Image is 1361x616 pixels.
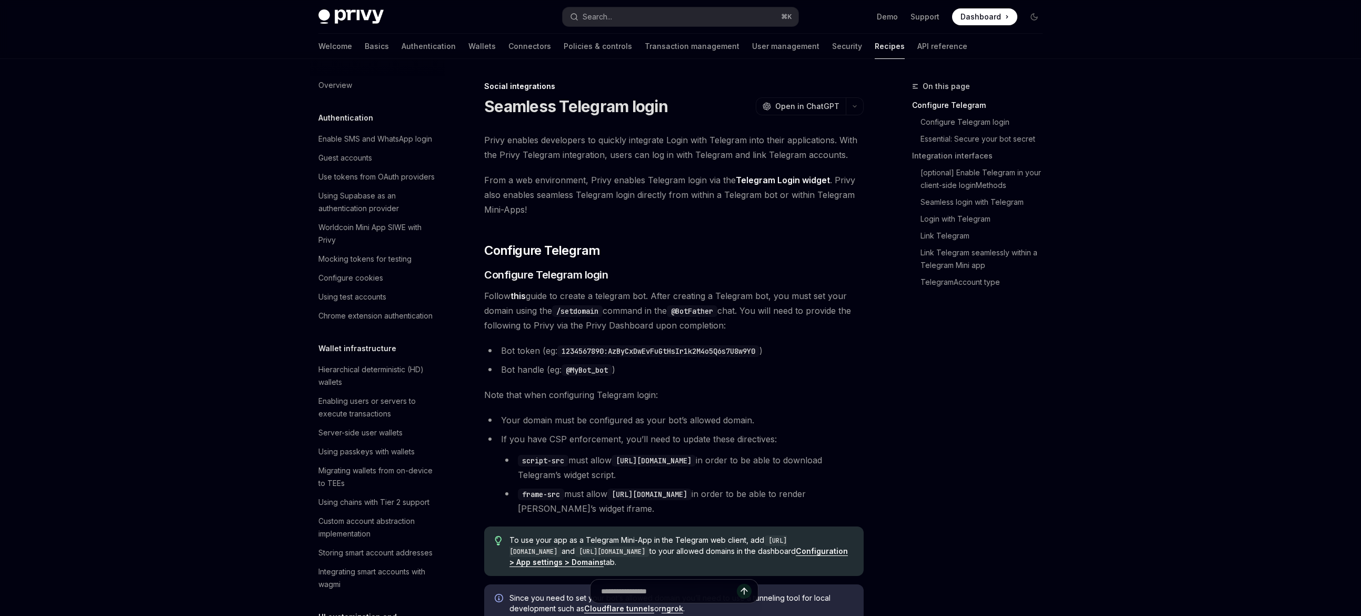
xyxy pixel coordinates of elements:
[310,543,445,562] a: Storing smart account addresses
[484,133,864,162] span: Privy enables developers to quickly integrate Login with Telegram into their applications. With t...
[917,34,967,59] a: API reference
[1026,8,1043,25] button: Toggle dark mode
[607,489,692,500] code: [URL][DOMAIN_NAME]
[920,227,1051,244] a: Link Telegram
[781,13,792,21] span: ⌘ K
[310,512,445,543] a: Custom account abstraction implementation
[318,310,433,322] div: Chrome extension authentication
[912,97,1051,114] a: Configure Telegram
[552,305,603,317] code: /setdomain
[920,211,1051,227] a: Login with Telegram
[310,423,445,442] a: Server-side user wallets
[923,80,970,93] span: On this page
[310,562,445,594] a: Integrating smart accounts with wagmi
[484,267,608,282] span: Configure Telegram login
[318,547,433,559] div: Storing smart account addresses
[484,343,864,358] li: Bot token (eg: )
[310,167,445,186] a: Use tokens from OAuth providers
[484,97,668,116] h1: Seamless Telegram login
[775,101,839,112] span: Open in ChatGPT
[365,34,389,59] a: Basics
[318,426,403,439] div: Server-side user wallets
[484,289,864,333] span: Follow guide to create a telegram bot. After creating a Telegram bot, you must set your domain us...
[508,34,551,59] a: Connectors
[310,287,445,306] a: Using test accounts
[318,291,386,303] div: Using test accounts
[920,274,1051,291] a: TelegramAccount type
[756,97,846,115] button: Open in ChatGPT
[612,455,696,466] code: [URL][DOMAIN_NAME]
[318,152,372,164] div: Guest accounts
[952,8,1017,25] a: Dashboard
[318,171,435,183] div: Use tokens from OAuth providers
[318,253,412,265] div: Mocking tokens for testing
[509,535,787,557] code: [URL][DOMAIN_NAME]
[310,218,445,250] a: Worldcoin Mini App SIWE with Privy
[667,305,717,317] code: @BotFather
[920,244,1051,274] a: Link Telegram seamlessly within a Telegram Mini app
[562,364,612,376] code: @MyBot_bot
[645,34,739,59] a: Transaction management
[318,496,429,509] div: Using chains with Tier 2 support
[310,148,445,167] a: Guest accounts
[564,34,632,59] a: Policies & controls
[310,461,445,493] a: Migrating wallets from on-device to TEEs
[318,190,438,215] div: Using Supabase as an authentication provider
[310,392,445,423] a: Enabling users or servers to execute transactions
[511,291,526,302] a: this
[501,453,864,482] li: must allow in order to be able to download Telegram’s widget script.
[402,34,456,59] a: Authentication
[875,34,905,59] a: Recipes
[484,388,864,402] span: Note that when configuring Telegram login:
[318,112,373,124] h5: Authentication
[310,76,445,95] a: Overview
[484,81,864,92] div: Social integrations
[484,413,864,428] li: Your domain must be configured as your bot’s allowed domain.
[468,34,496,59] a: Wallets
[509,535,853,568] span: To use your app as a Telegram Mini-App in the Telegram web client, add and to your allowed domain...
[310,269,445,287] a: Configure cookies
[318,272,383,284] div: Configure cookies
[920,164,1051,194] a: [optional] Enable Telegram in your client-side loginMethods
[495,536,502,545] svg: Tip
[310,186,445,218] a: Using Supabase as an authentication provider
[318,79,352,92] div: Overview
[912,147,1051,164] a: Integration interfaces
[737,584,752,599] button: Send message
[310,130,445,148] a: Enable SMS and WhatsApp login
[484,242,600,259] span: Configure Telegram
[484,362,864,377] li: Bot handle (eg: )
[318,342,396,355] h5: Wallet infrastructure
[310,493,445,512] a: Using chains with Tier 2 support
[318,133,432,145] div: Enable SMS and WhatsApp login
[877,12,898,22] a: Demo
[484,432,864,516] li: If you have CSP enforcement, you’ll need to update these directives:
[318,363,438,389] div: Hierarchical deterministic (HD) wallets
[920,114,1051,131] a: Configure Telegram login
[736,175,830,186] a: Telegram Login widget
[318,9,384,24] img: dark logo
[310,250,445,269] a: Mocking tokens for testing
[484,173,864,217] span: From a web environment, Privy enables Telegram login via the . Privy also enables seamless Telegr...
[310,360,445,392] a: Hierarchical deterministic (HD) wallets
[318,445,415,458] div: Using passkeys with wallets
[318,395,438,420] div: Enabling users or servers to execute transactions
[518,489,564,500] code: frame-src
[752,34,819,59] a: User management
[557,345,759,357] code: 1234567890:AzByCxDwEvFuGtHsIr1k2M4o5Q6s7U8w9Y0
[318,34,352,59] a: Welcome
[960,12,1001,22] span: Dashboard
[318,565,438,591] div: Integrating smart accounts with wagmi
[310,442,445,461] a: Using passkeys with wallets
[318,464,438,490] div: Migrating wallets from on-device to TEEs
[518,455,568,466] code: script-src
[910,12,939,22] a: Support
[575,547,649,557] code: [URL][DOMAIN_NAME]
[563,7,798,26] button: Search...⌘K
[318,515,438,540] div: Custom account abstraction implementation
[832,34,862,59] a: Security
[920,131,1051,147] a: Essential: Secure your bot secret
[318,221,438,246] div: Worldcoin Mini App SIWE with Privy
[583,11,612,23] div: Search...
[920,194,1051,211] a: Seamless login with Telegram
